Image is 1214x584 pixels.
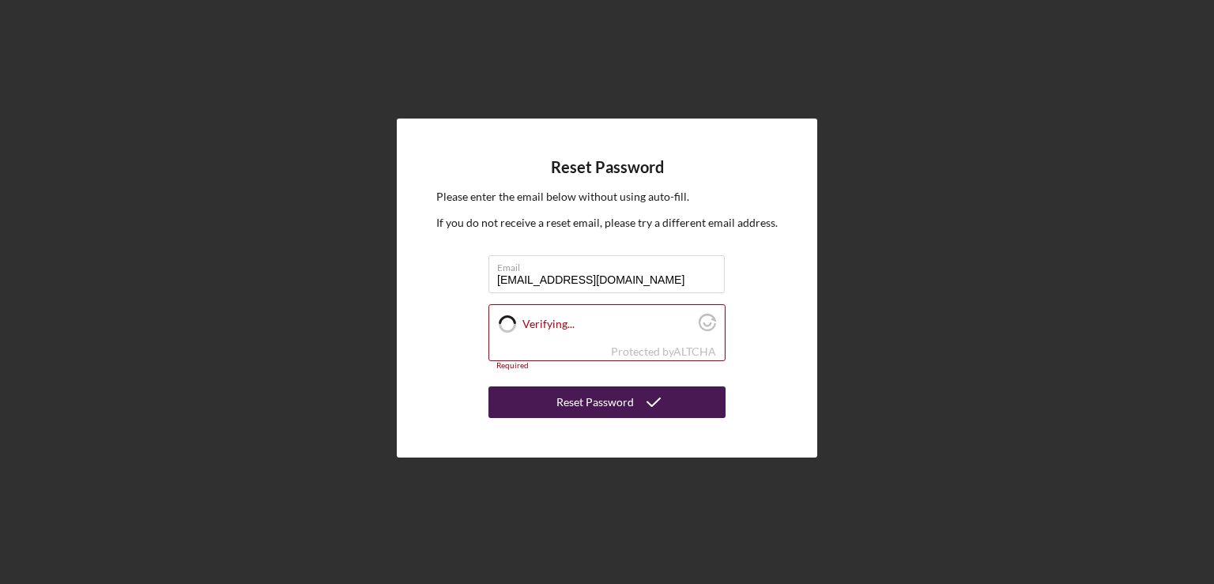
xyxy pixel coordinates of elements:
[699,320,716,333] a: Visit Altcha.org
[497,256,725,273] label: Email
[522,318,694,330] label: Verifying...
[488,386,726,418] button: Reset Password
[488,361,726,371] div: Required
[556,386,634,418] div: Reset Password
[673,345,716,358] a: Visit Altcha.org
[436,188,778,205] p: Please enter the email below without using auto-fill.
[611,345,716,358] div: Protected by
[436,214,778,232] p: If you do not receive a reset email, please try a different email address.
[551,158,664,176] h4: Reset Password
